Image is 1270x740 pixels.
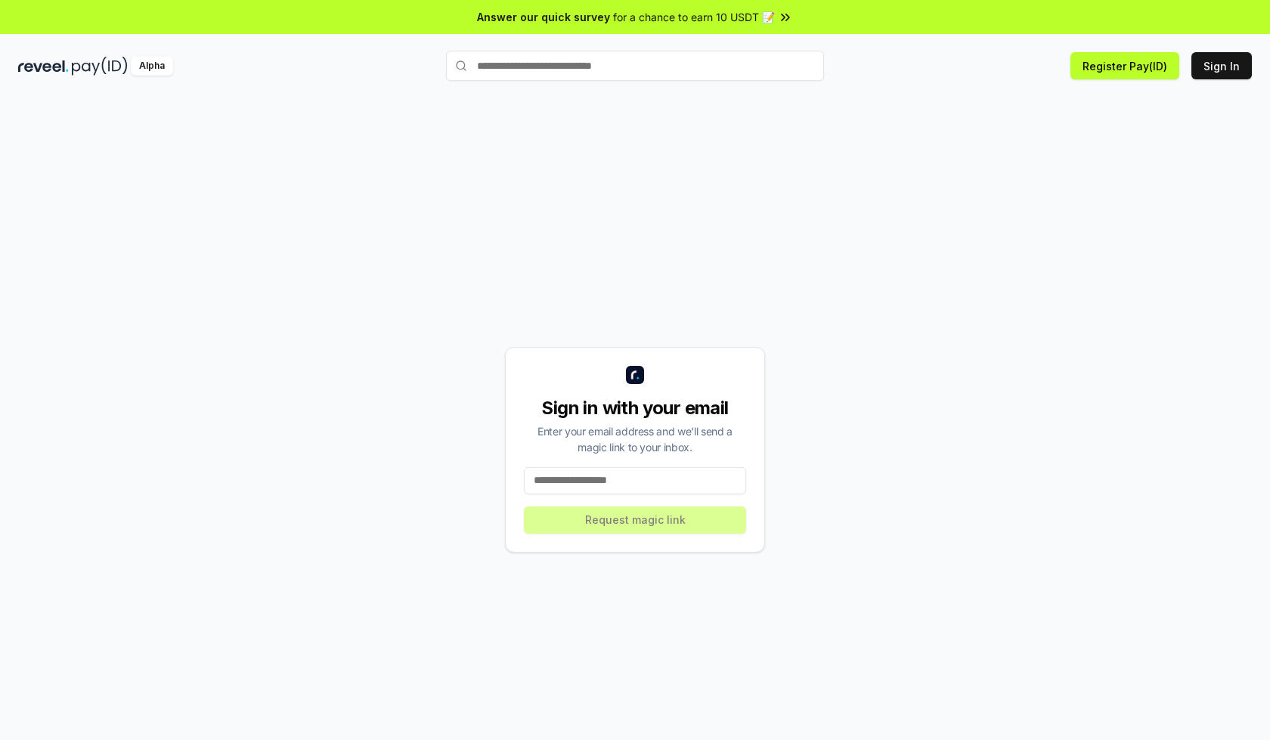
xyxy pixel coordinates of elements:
div: Alpha [131,57,173,76]
div: Enter your email address and we’ll send a magic link to your inbox. [524,423,746,455]
span: for a chance to earn 10 USDT 📝 [613,9,775,25]
button: Register Pay(ID) [1070,52,1179,79]
button: Sign In [1191,52,1252,79]
img: pay_id [72,57,128,76]
div: Sign in with your email [524,396,746,420]
img: reveel_dark [18,57,69,76]
img: logo_small [626,366,644,384]
span: Answer our quick survey [477,9,610,25]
